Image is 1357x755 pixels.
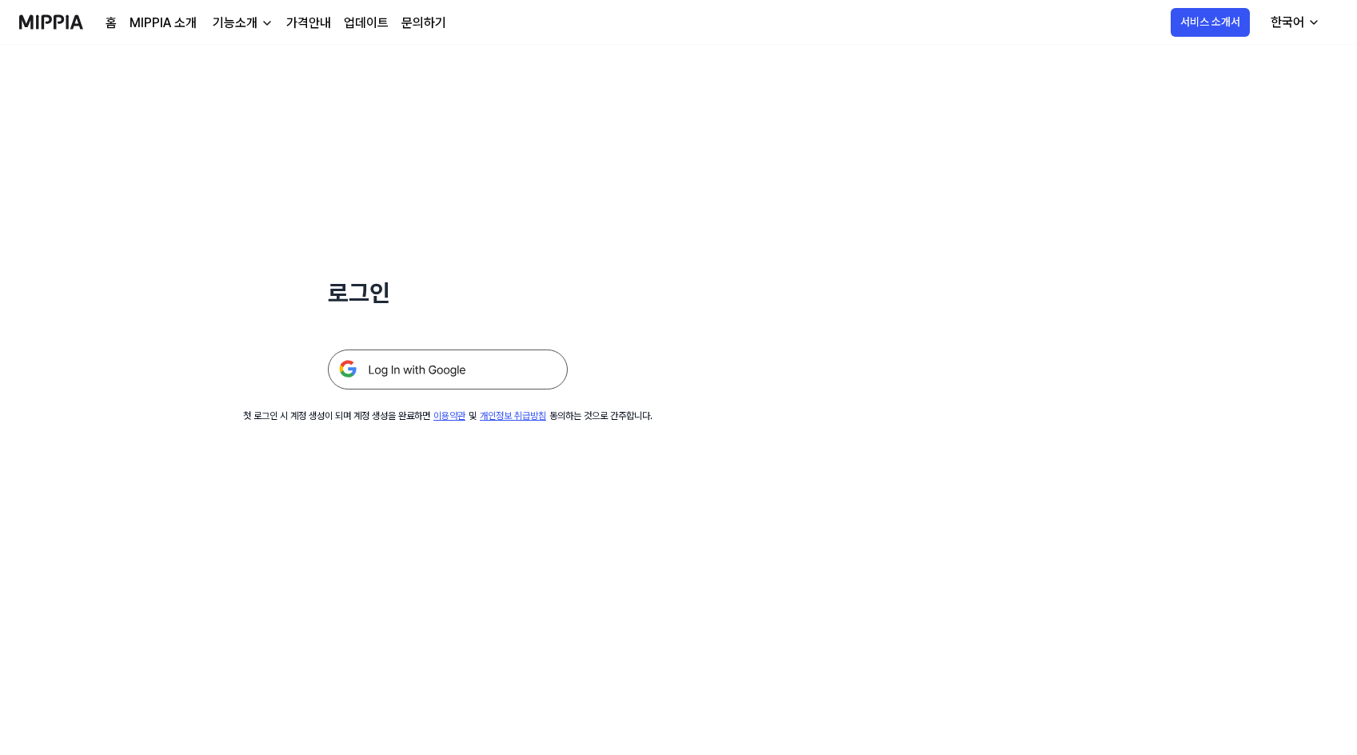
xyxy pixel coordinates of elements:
[130,14,197,33] a: MIPPIA 소개
[1258,6,1330,38] button: 한국어
[401,14,446,33] a: 문의하기
[344,14,389,33] a: 업데이트
[261,17,273,30] img: down
[480,410,546,421] a: 개인정보 취급방침
[210,14,261,33] div: 기능소개
[328,350,568,389] img: 구글 로그인 버튼
[1267,13,1307,32] div: 한국어
[1171,8,1250,37] button: 서비스 소개서
[286,14,331,33] a: 가격안내
[106,14,117,33] a: 홈
[328,275,568,311] h1: 로그인
[210,14,273,33] button: 기능소개
[243,409,653,423] div: 첫 로그인 시 계정 생성이 되며 계정 생성을 완료하면 및 동의하는 것으로 간주합니다.
[433,410,465,421] a: 이용약관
